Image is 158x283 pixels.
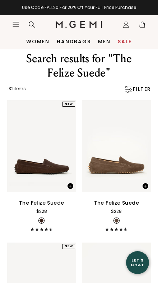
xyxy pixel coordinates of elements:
a: The Felize Suede$228 [7,100,76,231]
img: Open filters [125,86,132,93]
img: M.Gemi [56,21,103,28]
div: The Felize Suede [19,199,64,207]
div: NEW [62,102,75,107]
a: Women [26,39,50,44]
div: 132 items [7,86,26,93]
div: NEW [62,244,75,249]
div: The Felize Suede [94,199,139,207]
div: Let's Chat [126,258,149,267]
a: Handbags [57,39,91,44]
div: FILTER [124,86,151,93]
div: Search results for "The Felize Suede" [16,52,143,80]
a: Sale [118,39,132,44]
img: v_7389131931707_SWATCH_50x.jpg [39,219,43,223]
div: $228 [36,208,47,215]
div: $228 [111,208,122,215]
a: Men [98,39,111,44]
img: v_11973_01_SWATCH_50x.jpg [115,219,118,223]
img: The Felize Suede [7,100,76,192]
button: Open site menu [12,21,19,28]
img: The Felize Suede [82,100,151,192]
a: The Felize Suede$228 [82,100,151,231]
